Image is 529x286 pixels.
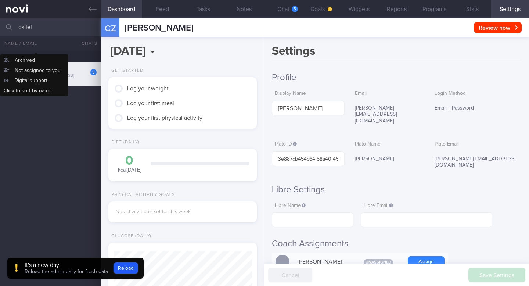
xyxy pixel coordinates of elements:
[116,154,143,174] div: kcal [DATE]
[125,24,193,32] span: [PERSON_NAME]
[275,203,306,208] span: Libre Name
[108,233,151,239] div: Glucose (Daily)
[72,36,101,51] button: Chats
[408,256,445,267] button: Assign
[272,184,522,195] h2: Libre Settings
[275,90,341,97] label: Display Name
[272,238,522,249] h2: Coach Assignments
[355,90,421,97] label: Email
[97,14,124,42] div: CZ
[4,73,97,84] div: [PERSON_NAME][EMAIL_ADDRESS][DOMAIN_NAME]
[108,140,140,145] div: Diet (Daily)
[435,90,519,97] label: Login Method
[275,142,297,147] span: Plato ID
[116,154,143,167] div: 0
[272,72,522,83] h2: Profile
[432,151,522,173] div: [PERSON_NAME][EMAIL_ADDRESS][DOMAIN_NAME]
[25,269,108,274] span: Reload the admin daily for fresh data
[114,262,138,274] button: Reload
[4,65,50,71] span: [PERSON_NAME]
[435,141,519,148] label: Plato Email
[352,151,424,167] div: [PERSON_NAME]
[90,69,97,75] div: 5
[474,22,522,33] button: Review now
[108,68,143,74] div: Get Started
[292,6,298,12] div: 5
[355,141,421,148] label: Plato Name
[364,259,393,265] span: Unassigned
[25,261,108,269] div: It's a new day!
[294,254,353,269] div: [PERSON_NAME]
[364,203,393,208] span: Libre Email
[432,101,522,116] div: Email + Password
[352,101,424,129] div: [PERSON_NAME][EMAIL_ADDRESS][DOMAIN_NAME]
[108,192,175,198] div: Physical Activity Goals
[272,44,522,61] h1: Settings
[116,209,249,215] div: No activity goals set for this week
